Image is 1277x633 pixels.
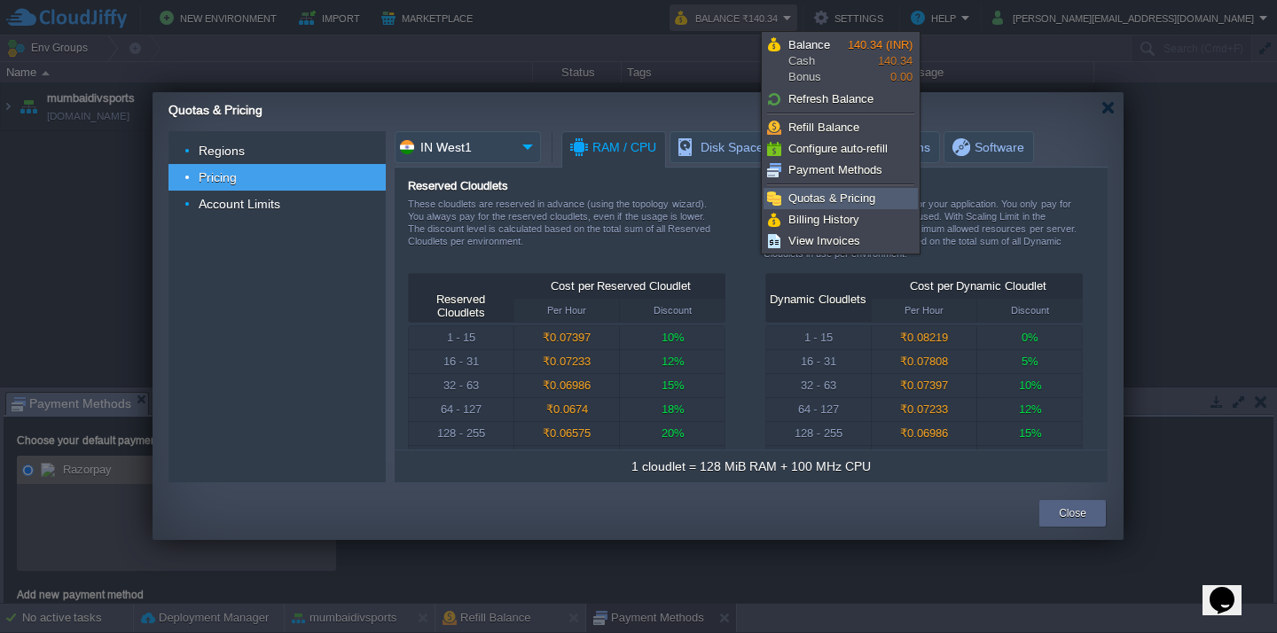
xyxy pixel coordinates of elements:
div: 32 - 63 [409,374,513,397]
div: ₹0.07397 [872,374,976,397]
div: 1 cloudlet = 128 MiB RAM + 100 MHz CPU [631,457,870,475]
span: Quotas & Pricing [788,191,875,205]
div: ₹0.06575 [872,446,976,469]
div: Cost per Reserved Cloudlet [515,274,726,299]
div: 128 - 255 [409,422,513,445]
div: ₹0.07233 [872,398,976,421]
a: Refresh Balance [764,90,917,109]
button: Close [1059,504,1086,522]
div: 64 - 127 [766,398,871,421]
span: 140.34 (INR) [848,38,913,51]
div: 256 - ∞ [766,446,871,469]
div: 128 - 255 [766,422,871,445]
div: 15% [620,374,725,397]
a: Payment Methods [764,160,917,180]
div: 5% [977,350,1083,373]
div: Discount [977,299,1083,322]
div: Cost per Dynamic Cloudlet [873,274,1084,299]
div: Reserved Cloudlets [408,179,728,192]
div: 0% [977,326,1083,349]
span: RAM / CPU [568,132,656,163]
a: BalanceCashBonus140.34 (INR)140.340.00 [764,35,917,88]
div: ₹0.06575 [514,422,619,445]
div: Dynamic Cloudlets [770,293,866,306]
span: Payment Methods [788,163,882,176]
span: Software [950,132,1024,162]
span: Disk Space [676,132,764,162]
div: ₹0.06986 [514,374,619,397]
div: Instant dynamic scaling resources for your application. You only pay for Dynamic Cloudlets that a... [764,198,1084,273]
div: 16 - 31 [409,350,513,373]
div: Reserved Cloudlets [412,293,509,319]
a: Refill Balance [764,118,917,137]
span: View Invoices [788,234,860,247]
span: Configure auto-refill [788,142,888,155]
span: Quotas & Pricing [168,103,262,117]
div: ₹0.0674 [514,398,619,421]
div: 18% [620,398,725,421]
a: Account Limits [197,196,283,212]
div: 25% [620,446,725,469]
iframe: chat widget [1203,562,1259,615]
div: ₹0.06164 [514,446,619,469]
div: 64 - 127 [409,398,513,421]
span: Billing History [788,213,859,226]
div: 16 - 31 [766,350,871,373]
div: ₹0.06986 [872,422,976,445]
div: 1 - 15 [766,326,871,349]
span: Balance [788,38,830,51]
div: 15% [977,422,1083,445]
div: Per Hour [514,299,619,322]
div: These cloudlets are reserved in advance (using the topology wizard). You always pay for the reser... [408,198,728,261]
div: 256 - ∞ [409,446,513,469]
div: ₹0.07808 [872,350,976,373]
a: Quotas & Pricing [764,189,917,208]
div: 12% [620,350,725,373]
a: Billing History [764,210,917,230]
div: Per Hour [872,299,976,322]
div: 32 - 63 [766,374,871,397]
span: 140.34 0.00 [848,38,913,83]
a: Regions [197,143,247,159]
div: Dynamic Cloudlets [764,179,1084,192]
div: 12% [977,398,1083,421]
span: Cash Bonus [788,37,848,85]
div: ₹0.08219 [872,326,976,349]
div: 10% [977,374,1083,397]
div: ₹0.07397 [514,326,619,349]
div: ₹0.07233 [514,350,619,373]
a: Pricing [197,169,239,185]
span: Refresh Balance [788,92,874,105]
a: View Invoices [764,231,917,251]
div: 10% [620,326,725,349]
div: 1 - 15 [409,326,513,349]
a: Configure auto-refill [764,139,917,159]
div: 20% [620,422,725,445]
div: 20% [977,446,1083,469]
div: Discount [620,299,725,322]
span: Refill Balance [788,121,859,134]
